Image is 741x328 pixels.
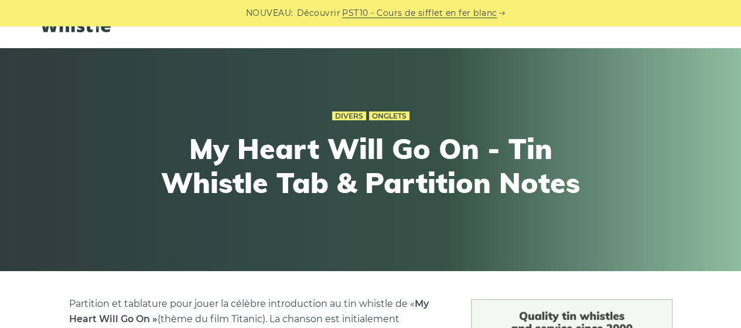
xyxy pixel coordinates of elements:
[342,8,497,18] font: PST10 - Cours de sifflet en fer blanc
[335,111,363,120] font: Divers
[369,111,409,121] a: Onglets
[246,8,293,18] font: NOUVEAU:
[69,298,415,309] font: Partition et tablature pour jouer la célèbre introduction au tin whistle de «
[332,111,366,121] a: Divers
[297,8,341,18] font: Découvrir
[69,298,429,324] font: My Heart Will Go On »
[372,111,407,120] font: Onglets
[161,131,580,200] font: My Heart Will Go On - Tin Whistle Tab & Partition Notes
[342,6,497,20] a: PST10 - Cours de sifflet en fer blanc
